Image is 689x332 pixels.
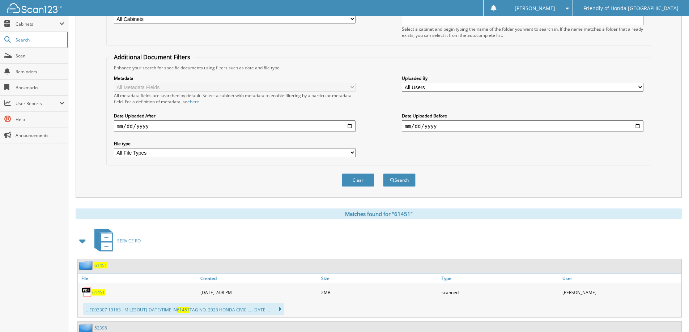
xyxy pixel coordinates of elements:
[114,141,356,147] label: File type
[402,26,643,38] div: Select a cabinet and begin typing the name of the folder you want to search in. If the name match...
[16,69,64,75] span: Reminders
[402,113,643,119] label: Date Uploaded Before
[83,303,284,315] div: ...E003307 13163 |MILESOUT} DATE/TIME IN TAG NO. 2023 HONDA CIVIC ... . DATE ...
[110,53,194,61] legend: Additional Document Filters
[561,273,681,283] a: User
[114,75,356,81] label: Metadata
[16,100,59,107] span: User Reports
[16,116,64,122] span: Help
[583,6,679,10] span: Friendly of Honda [GEOGRAPHIC_DATA]
[16,21,59,27] span: Cabinets
[440,273,561,283] a: Type
[90,227,141,255] a: SERVICE RO
[190,99,199,105] a: here
[81,287,92,298] img: PDF.png
[319,285,440,299] div: 2MB
[440,285,561,299] div: scanned
[16,85,64,91] span: Bookmarks
[16,53,64,59] span: Scan
[78,273,199,283] a: File
[94,325,107,331] a: 52398
[402,120,643,132] input: end
[76,208,682,219] div: Matches found for "61451"
[199,285,319,299] div: [DATE] 2:08 PM
[402,75,643,81] label: Uploaded By
[79,261,94,270] img: folder2.png
[16,132,64,138] span: Announcements
[117,238,141,244] span: SERVICE RO
[16,37,63,43] span: Search
[177,307,190,313] span: 61451
[7,3,61,13] img: scan123-logo-white.svg
[199,273,319,283] a: Created
[653,297,689,332] iframe: Chat Widget
[114,120,356,132] input: start
[114,113,356,119] label: Date Uploaded After
[319,273,440,283] a: Size
[94,262,107,268] a: 61451
[515,6,555,10] span: [PERSON_NAME]
[342,173,374,187] button: Clear
[383,173,416,187] button: Search
[92,289,105,296] a: 61451
[110,65,647,71] div: Enhance your search for specific documents using filters such as date and file type.
[561,285,681,299] div: [PERSON_NAME]
[114,92,356,105] div: All metadata fields are searched by default. Select a cabinet with metadata to enable filtering b...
